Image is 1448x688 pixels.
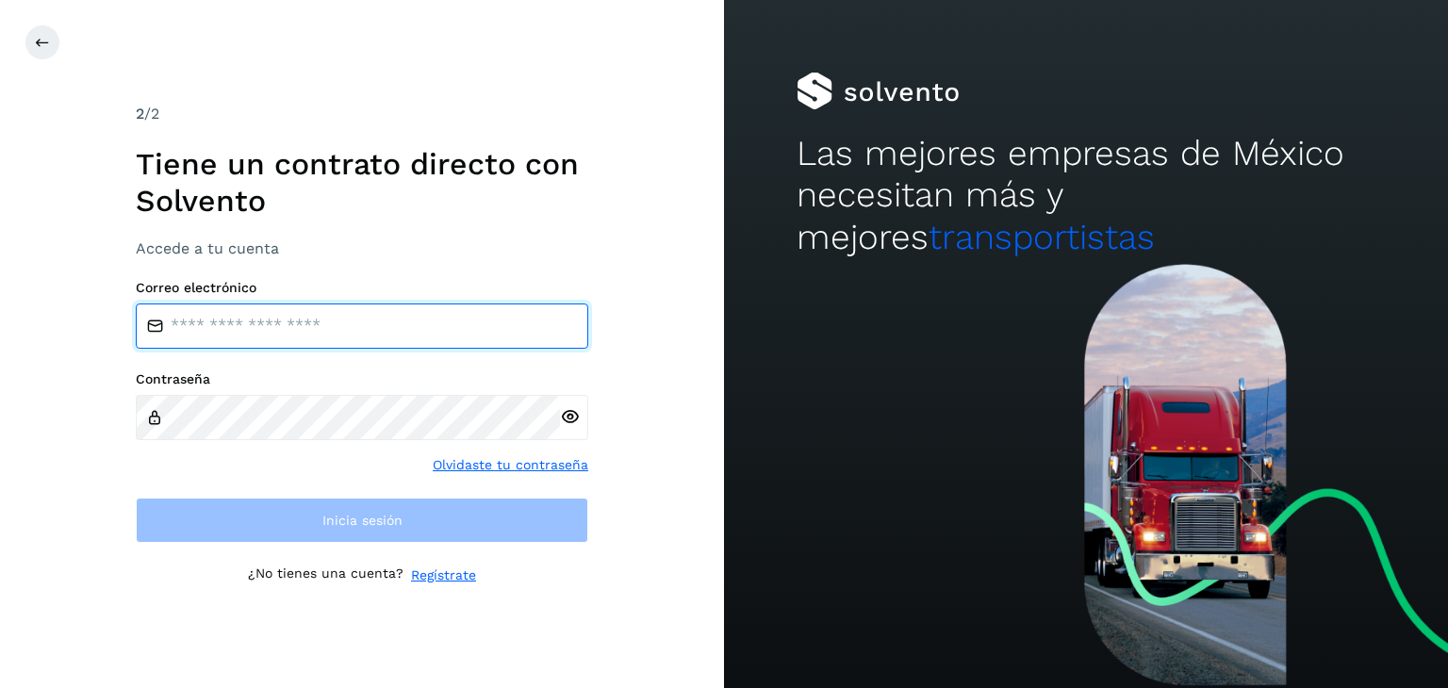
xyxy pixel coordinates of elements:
a: Regístrate [411,565,476,585]
p: ¿No tienes una cuenta? [248,565,403,585]
h2: Las mejores empresas de México necesitan más y mejores [797,133,1375,258]
span: 2 [136,105,144,123]
span: Inicia sesión [322,514,403,527]
div: /2 [136,103,588,125]
button: Inicia sesión [136,498,588,543]
label: Contraseña [136,371,588,387]
span: transportistas [929,217,1155,257]
h1: Tiene un contrato directo con Solvento [136,146,588,219]
h3: Accede a tu cuenta [136,239,588,257]
a: Olvidaste tu contraseña [433,455,588,475]
label: Correo electrónico [136,280,588,296]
